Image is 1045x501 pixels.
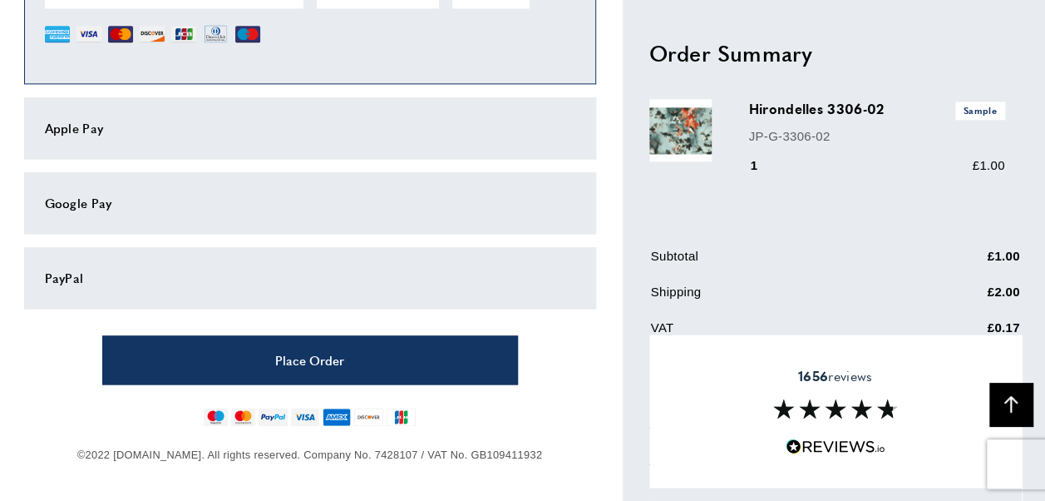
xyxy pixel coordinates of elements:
img: Reviews section [773,399,898,419]
span: reviews [798,368,872,384]
span: £1.00 [972,158,1004,172]
img: american-express [323,408,352,426]
img: maestro [204,408,228,426]
img: discover [354,408,383,426]
img: DI.png [140,22,165,47]
td: VAT [651,318,904,350]
img: Hirondelles 3306-02 [649,99,712,161]
span: Sample [955,102,1005,119]
div: Google Pay [45,193,575,213]
img: MI.png [235,22,260,47]
img: JCB.png [171,22,196,47]
div: 1 [749,156,781,176]
td: Subtotal [651,246,904,279]
h3: Hirondelles 3306-02 [749,99,1005,119]
h2: Order Summary [649,38,1022,68]
img: VI.png [76,22,101,47]
td: £1.00 [905,246,1020,279]
span: ©2022 [DOMAIN_NAME]. All rights reserved. Company No. 7428107 / VAT No. GB109411932 [77,449,542,461]
img: mastercard [231,408,255,426]
img: visa [291,408,318,426]
button: Place Order [102,335,518,384]
img: paypal [259,408,288,426]
td: Shipping [651,282,904,315]
img: jcb [387,408,416,426]
img: MC.png [108,22,133,47]
div: PayPal [45,268,575,288]
img: Reviews.io 5 stars [786,439,885,454]
p: JP-G-3306-02 [749,126,1005,146]
img: DN.png [203,22,229,47]
td: £0.17 [905,318,1020,350]
td: £2.00 [905,282,1020,315]
strong: 1656 [798,366,828,385]
div: Apple Pay [45,118,575,138]
img: AE.png [45,22,70,47]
